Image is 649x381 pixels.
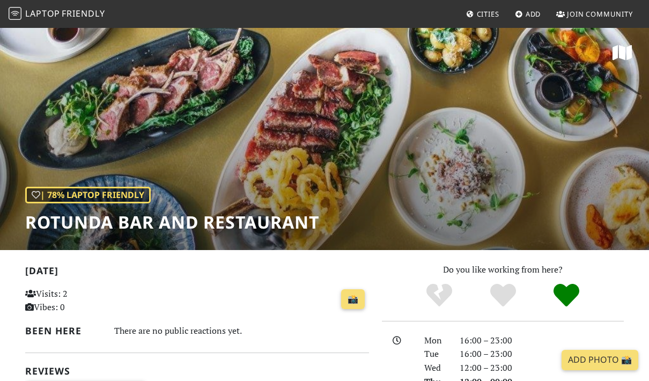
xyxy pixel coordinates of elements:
[9,5,105,24] a: LaptopFriendly LaptopFriendly
[471,282,535,309] div: Yes
[453,347,630,361] div: 16:00 – 23:00
[418,334,453,348] div: Mon
[511,4,545,24] a: Add
[25,365,369,377] h2: Reviews
[62,8,105,19] span: Friendly
[25,8,60,19] span: Laptop
[418,361,453,375] div: Wed
[25,265,369,281] h2: [DATE]
[562,350,638,370] a: Add Photo 📸
[382,263,624,277] p: Do you like working from here?
[535,282,599,309] div: Definitely!
[25,287,131,314] p: Visits: 2 Vibes: 0
[462,4,504,24] a: Cities
[25,187,151,204] div: | 78% Laptop Friendly
[567,9,633,19] span: Join Community
[418,347,453,361] div: Tue
[341,289,365,310] a: 📸
[453,334,630,348] div: 16:00 – 23:00
[114,323,369,339] div: There are no public reactions yet.
[552,4,637,24] a: Join Community
[25,325,101,336] h2: Been here
[526,9,541,19] span: Add
[25,212,319,232] h1: Rotunda Bar and Restaurant
[453,361,630,375] div: 12:00 – 23:00
[9,7,21,20] img: LaptopFriendly
[407,282,471,309] div: No
[477,9,499,19] span: Cities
